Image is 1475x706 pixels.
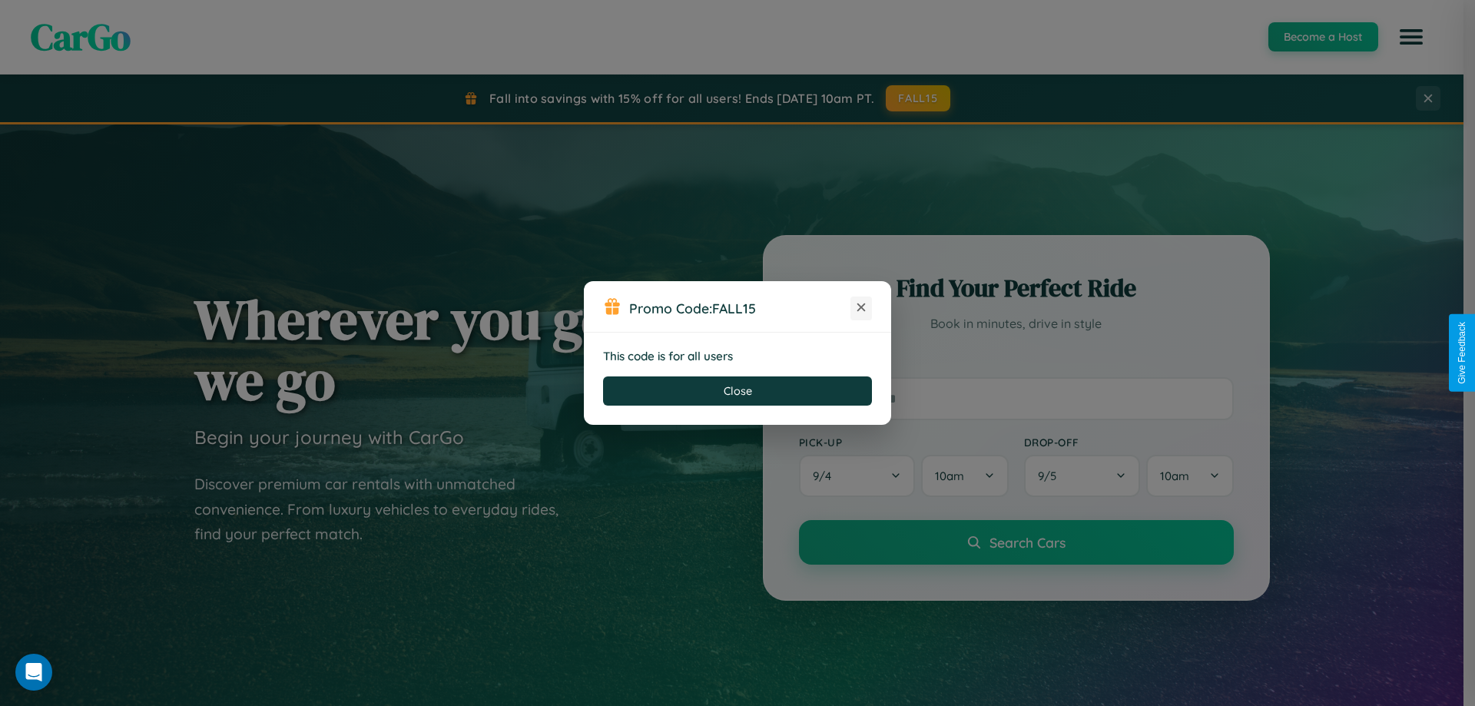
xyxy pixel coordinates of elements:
strong: This code is for all users [603,349,733,363]
h3: Promo Code: [629,300,850,317]
b: FALL15 [712,300,756,317]
button: Close [603,376,872,406]
div: Open Intercom Messenger [15,654,52,691]
div: Give Feedback [1457,322,1467,384]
